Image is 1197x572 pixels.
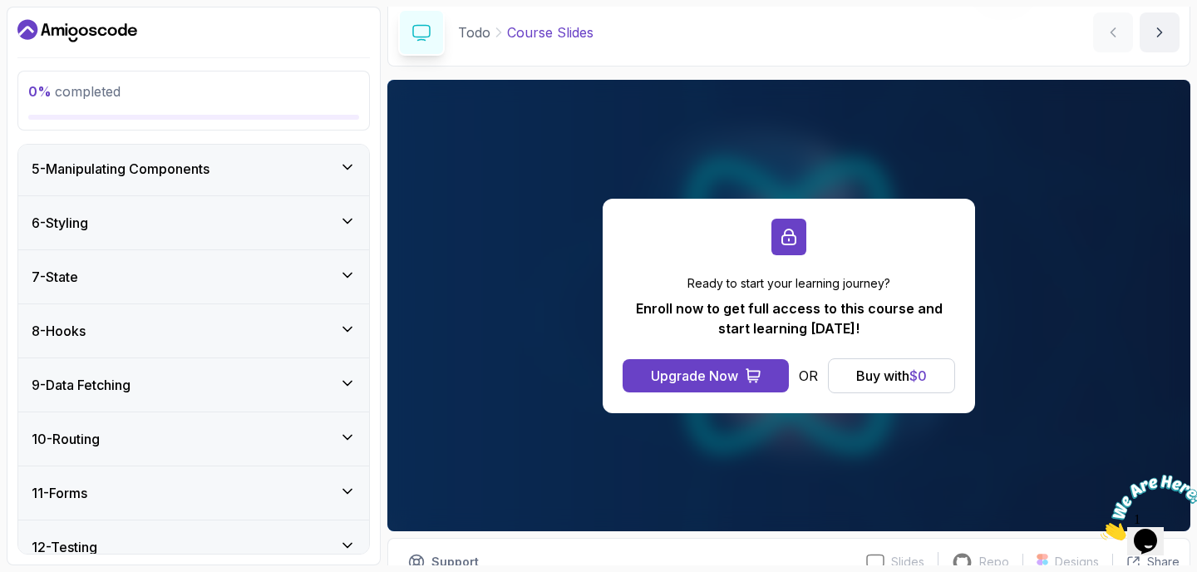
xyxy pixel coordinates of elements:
[32,321,86,341] h3: 8 - Hooks
[32,483,87,503] h3: 11 - Forms
[1093,12,1133,52] button: previous content
[623,359,789,392] button: Upgrade Now
[18,142,369,195] button: 5-Manipulating Components
[18,196,369,249] button: 6-Styling
[18,358,369,412] button: 9-Data Fetching
[431,554,479,570] p: Support
[909,367,927,384] span: $ 0
[28,83,121,100] span: completed
[1140,12,1180,52] button: next content
[799,366,818,386] p: OR
[32,213,88,233] h3: 6 - Styling
[17,17,137,44] a: Dashboard
[458,22,490,42] p: Todo
[1055,554,1099,570] p: Designs
[856,366,927,386] div: Buy with
[32,429,100,449] h3: 10 - Routing
[1147,554,1180,570] p: Share
[828,358,955,393] button: Buy with$0
[1112,554,1180,570] button: Share
[18,250,369,303] button: 7-State
[32,375,131,395] h3: 9 - Data Fetching
[18,466,369,520] button: 11-Forms
[1094,468,1197,547] iframe: chat widget
[32,537,97,557] h3: 12 - Testing
[28,83,52,100] span: 0 %
[891,554,924,570] p: Slides
[32,159,209,179] h3: 5 - Manipulating Components
[7,7,110,72] img: Chat attention grabber
[623,275,955,292] p: Ready to start your learning journey?
[32,267,78,287] h3: 7 - State
[651,366,738,386] div: Upgrade Now
[623,298,955,338] p: Enroll now to get full access to this course and start learning [DATE]!
[979,554,1009,570] p: Repo
[18,304,369,357] button: 8-Hooks
[18,412,369,466] button: 10-Routing
[507,22,594,42] p: Course Slides
[7,7,13,21] span: 1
